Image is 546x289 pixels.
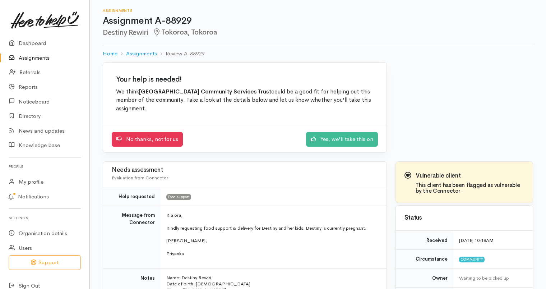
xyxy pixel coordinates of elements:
[9,255,81,270] button: Support
[103,16,533,26] h1: Assignment A-88929
[126,50,157,58] a: Assignments
[9,213,81,223] h6: Settings
[103,187,161,206] td: Help requested
[416,173,524,179] h3: Vulnerable client
[396,269,453,288] td: Owner
[396,250,453,269] td: Circumstance
[166,250,378,257] p: Priyanka
[103,28,533,37] h2: Destiny Rewiri
[459,257,485,262] span: Community
[152,28,217,37] span: Tokoroa, Tokoroa
[396,231,453,250] td: Received
[166,194,191,200] span: Food support
[157,50,204,58] li: Review A-88929
[416,182,524,194] h4: This client has been flagged as vulnerable by the Connector
[116,88,374,113] p: We think could be a good fit for helping out this member of the community. Take a look at the det...
[112,132,183,147] a: No thanks, not for us
[459,275,524,282] div: Waiting to be picked up
[9,162,81,171] h6: Profile
[306,132,378,147] a: Yes, we'll take this on
[459,237,494,243] time: [DATE] 10:18AM
[112,175,168,181] span: Evaluation from Connector
[103,50,117,58] a: Home
[116,75,374,83] h2: Your help is needed!
[166,212,378,219] p: Kia ora,
[166,237,378,244] p: [PERSON_NAME],
[166,225,378,232] p: Kindly requesting food support & delivery for Destiny and her kids. Destiny is currently pregnant.
[103,206,161,269] td: Message from Connector
[103,9,533,13] h6: Assignments
[404,215,524,221] h3: Status
[112,167,378,174] h3: Needs assessment
[139,88,271,95] b: [GEOGRAPHIC_DATA] Community Services Trust
[103,45,533,62] nav: breadcrumb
